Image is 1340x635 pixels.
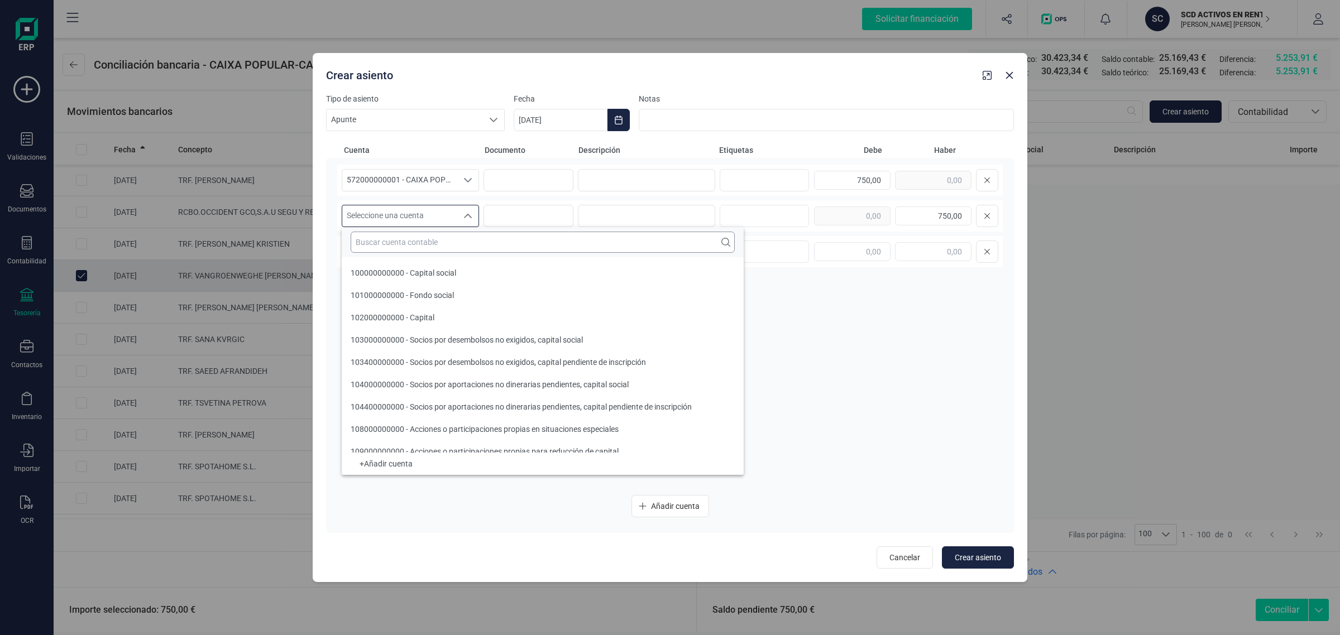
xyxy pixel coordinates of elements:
[327,109,483,131] span: Apunte
[351,425,619,434] span: 108000000000 - Acciones o participaciones propias en situaciones especiales
[351,358,646,367] span: 103400000000 - Socios por desembolsos no exigidos, capital pendiente de inscripción
[342,329,744,351] li: 103000000000 - Socios por desembolsos no exigidos, capital social
[955,552,1001,563] span: Crear asiento
[719,145,808,156] span: Etiquetas
[485,145,574,156] span: Documento
[342,418,744,440] li: 108000000000 - Acciones o participaciones propias en situaciones especiales
[342,396,744,418] li: 104400000000 - Socios por aportaciones no dinerarias pendientes, capital pendiente de inscripción
[344,145,480,156] span: Cuenta
[814,242,891,261] input: 0,00
[813,145,882,156] span: Debe
[342,170,457,191] span: 572000000001 - CAIXA POPULAR-CAIXA RURAL, S.C.C.V.
[322,63,978,83] div: Crear asiento
[457,170,478,191] div: Seleccione una cuenta
[889,552,920,563] span: Cancelar
[651,501,700,512] span: Añadir cuenta
[578,145,715,156] span: Descripción
[351,291,454,300] span: 101000000000 - Fondo social
[351,335,583,344] span: 103000000000 - Socios por desembolsos no exigidos, capital social
[342,284,744,306] li: 101000000000 - Fondo social
[351,461,735,466] div: + Añadir cuenta
[895,206,971,225] input: 0,00
[351,380,629,389] span: 104000000000 - Socios por aportaciones no dinerarias pendientes, capital social
[814,206,891,225] input: 0,00
[942,546,1014,569] button: Crear asiento
[877,546,933,569] button: Cancelar
[342,351,744,373] li: 103400000000 - Socios por desembolsos no exigidos, capital pendiente de inscripción
[351,268,456,277] span: 100000000000 - Capital social
[814,171,891,190] input: 0,00
[342,373,744,396] li: 104000000000 - Socios por aportaciones no dinerarias pendientes, capital social
[351,313,434,322] span: 102000000000 - Capital
[351,447,619,456] span: 109000000000 - Acciones o participaciones propias para reducción de capital
[895,171,971,190] input: 0,00
[639,93,1014,104] label: Notas
[351,232,735,253] input: Buscar cuenta contable
[895,242,971,261] input: 0,00
[342,306,744,329] li: 102000000000 - Capital
[631,495,709,517] button: Añadir cuenta
[887,145,956,156] span: Haber
[457,205,478,227] div: Seleccione una cuenta
[351,402,692,411] span: 104400000000 - Socios por aportaciones no dinerarias pendientes, capital pendiente de inscripción
[342,262,744,284] li: 100000000000 - Capital social
[514,93,630,104] label: Fecha
[326,93,505,104] label: Tipo de asiento
[607,109,630,131] button: Choose Date
[342,205,457,227] span: Seleccione una cuenta
[342,440,744,463] li: 109000000000 - Acciones o participaciones propias para reducción de capital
